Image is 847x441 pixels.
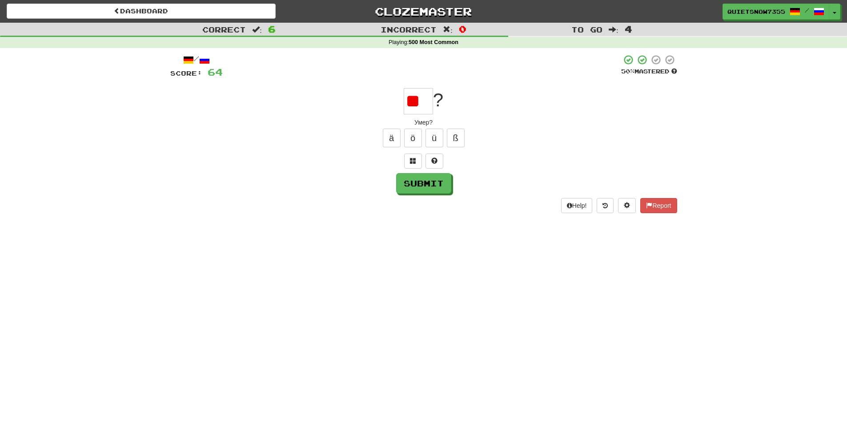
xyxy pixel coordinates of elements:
[396,173,451,194] button: Submit
[625,24,632,34] span: 4
[640,198,677,213] button: Report
[561,198,593,213] button: Help!
[252,26,262,33] span: :
[621,68,677,76] div: Mastered
[723,4,829,20] a: QuietSnow7355 /
[597,198,614,213] button: Round history (alt+y)
[426,154,443,169] button: Single letter hint - you only get 1 per sentence and score half the points! alt+h
[609,26,618,33] span: :
[409,39,458,45] strong: 500 Most Common
[426,129,443,147] button: ü
[383,129,401,147] button: ä
[443,26,453,33] span: :
[268,24,276,34] span: 6
[170,54,223,65] div: /
[7,4,276,19] a: Dashboard
[459,24,466,34] span: 0
[404,129,422,147] button: ö
[381,25,437,34] span: Incorrect
[202,25,246,34] span: Correct
[571,25,602,34] span: To go
[289,4,558,19] a: Clozemaster
[805,7,809,13] span: /
[404,154,422,169] button: Switch sentence to multiple choice alt+p
[447,129,465,147] button: ß
[170,69,202,77] span: Score:
[621,68,634,75] span: 50 %
[727,8,785,16] span: QuietSnow7355
[170,118,677,127] div: Умер?
[433,89,443,110] span: ?
[208,66,223,77] span: 64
